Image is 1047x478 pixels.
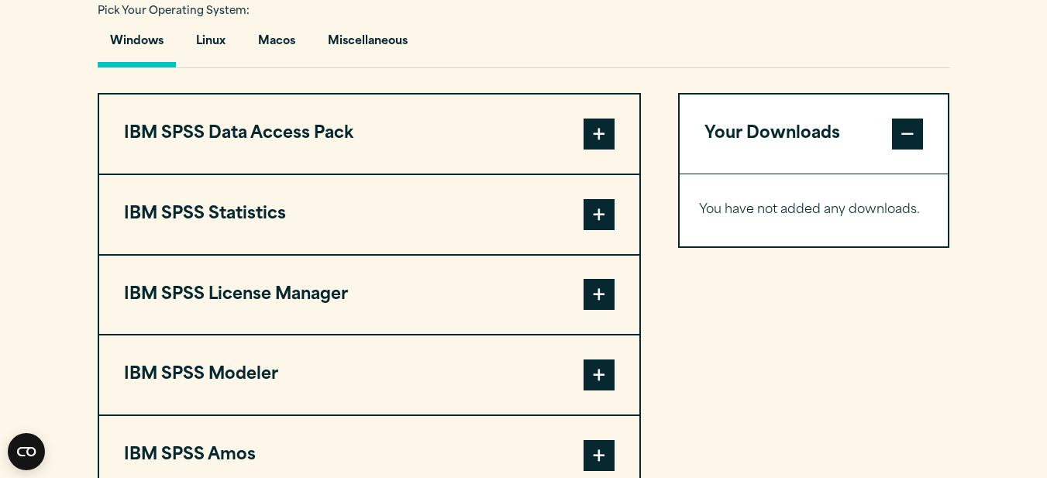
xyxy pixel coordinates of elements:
button: Open CMP widget [8,433,45,470]
button: Your Downloads [680,95,949,174]
p: You have not added any downloads. [699,199,929,222]
button: IBM SPSS Statistics [99,175,639,254]
div: Your Downloads [680,174,949,246]
button: Miscellaneous [315,23,420,67]
button: Windows [98,23,176,67]
button: IBM SPSS Modeler [99,335,639,414]
button: IBM SPSS Data Access Pack [99,95,639,174]
span: Pick Your Operating System: [98,6,250,16]
button: IBM SPSS License Manager [99,256,639,335]
button: Linux [184,23,238,67]
button: Macos [246,23,308,67]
